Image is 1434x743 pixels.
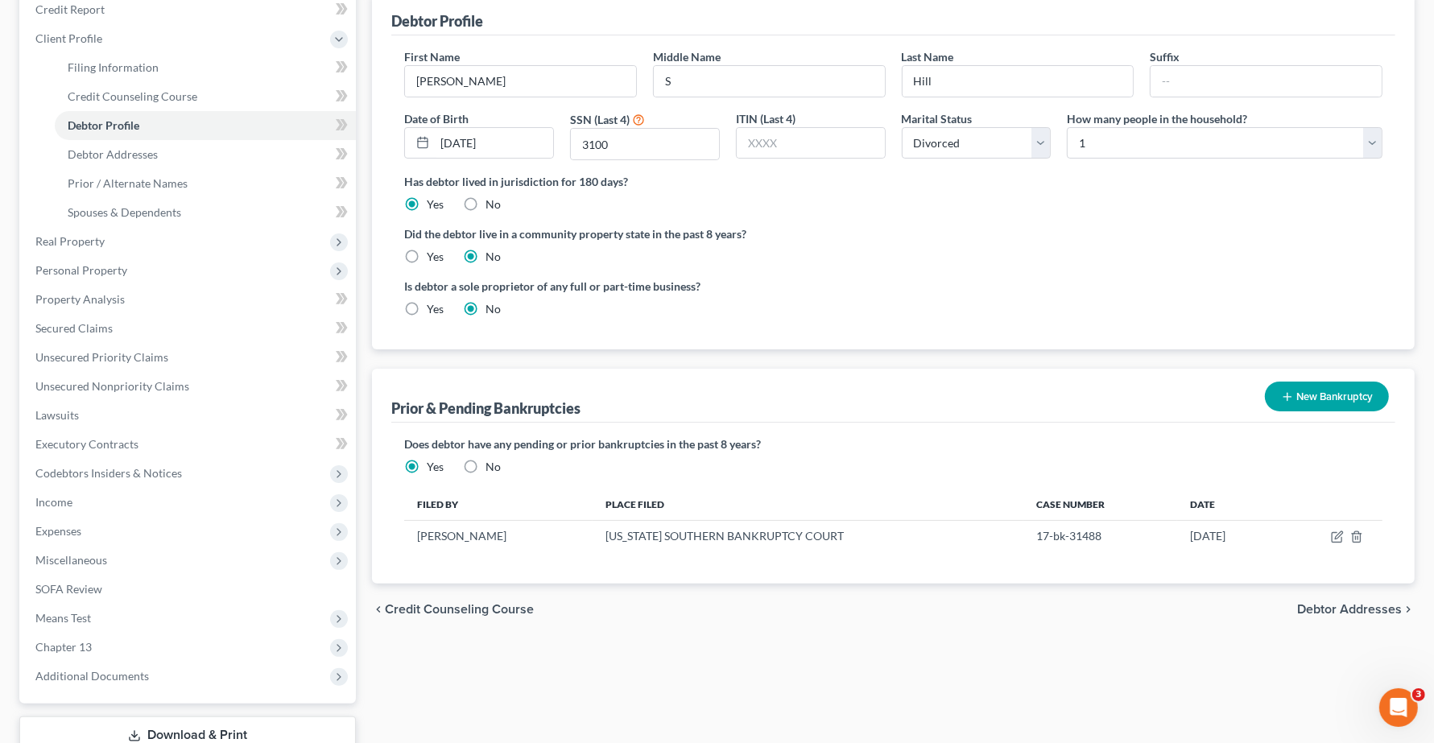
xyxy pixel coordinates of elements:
span: SOFA Review [35,582,102,596]
a: SOFA Review [23,575,356,604]
input: -- [903,66,1134,97]
button: Debtor Addresses chevron_right [1297,603,1415,616]
label: How many people in the household? [1067,110,1247,127]
span: Unsecured Priority Claims [35,350,168,364]
label: Does debtor have any pending or prior bankruptcies in the past 8 years? [404,435,1382,452]
span: Lawsuits [35,408,79,422]
span: Spouses & Dependents [68,205,181,219]
span: Property Analysis [35,292,125,306]
a: Prior / Alternate Names [55,169,356,198]
span: Credit Counseling Course [385,603,534,616]
i: chevron_left [372,603,385,616]
td: [US_STATE] SOUTHERN BANKRUPTCY COURT [593,521,1024,551]
iframe: Intercom live chat [1379,688,1418,727]
label: Yes [427,301,444,317]
span: Credit Counseling Course [68,89,197,103]
a: Property Analysis [23,285,356,314]
th: Date [1177,488,1277,520]
th: Case Number [1023,488,1177,520]
label: Yes [427,459,444,475]
span: Miscellaneous [35,553,107,567]
label: No [486,196,501,213]
label: First Name [404,48,460,65]
span: Filing Information [68,60,159,74]
a: Debtor Addresses [55,140,356,169]
span: Unsecured Nonpriority Claims [35,379,189,393]
span: Expenses [35,524,81,538]
label: Date of Birth [404,110,469,127]
span: Chapter 13 [35,640,92,654]
div: Debtor Profile [391,11,483,31]
span: Executory Contracts [35,437,138,451]
label: Yes [427,249,444,265]
a: Credit Counseling Course [55,82,356,111]
label: No [486,459,501,475]
span: Personal Property [35,263,127,277]
span: Means Test [35,611,91,625]
span: Prior / Alternate Names [68,176,188,190]
a: Filing Information [55,53,356,82]
span: Income [35,495,72,509]
label: Yes [427,196,444,213]
span: Credit Report [35,2,105,16]
input: XXXX [571,129,719,159]
label: Suffix [1150,48,1180,65]
label: Marital Status [902,110,973,127]
span: Debtor Addresses [1297,603,1402,616]
td: 17-bk-31488 [1023,521,1177,551]
th: Filed By [404,488,592,520]
a: Executory Contracts [23,430,356,459]
input: MM/DD/YYYY [435,128,553,159]
td: [DATE] [1177,521,1277,551]
a: Unsecured Priority Claims [23,343,356,372]
td: [PERSON_NAME] [404,521,592,551]
label: No [486,249,501,265]
span: Codebtors Insiders & Notices [35,466,182,480]
label: Did the debtor live in a community property state in the past 8 years? [404,225,1382,242]
span: Additional Documents [35,669,149,683]
input: XXXX [737,128,885,159]
a: Debtor Profile [55,111,356,140]
a: Lawsuits [23,401,356,430]
input: M.I [654,66,885,97]
span: Client Profile [35,31,102,45]
button: chevron_left Credit Counseling Course [372,603,534,616]
label: Last Name [902,48,954,65]
label: No [486,301,501,317]
label: Has debtor lived in jurisdiction for 180 days? [404,173,1382,190]
input: -- [1151,66,1382,97]
span: Secured Claims [35,321,113,335]
th: Place Filed [593,488,1024,520]
span: Debtor Profile [68,118,139,132]
a: Unsecured Nonpriority Claims [23,372,356,401]
span: Real Property [35,234,105,248]
button: New Bankruptcy [1265,382,1389,411]
i: chevron_right [1402,603,1415,616]
a: Spouses & Dependents [55,198,356,227]
div: Prior & Pending Bankruptcies [391,398,581,418]
span: Debtor Addresses [68,147,158,161]
span: 3 [1412,688,1425,701]
label: ITIN (Last 4) [736,110,796,127]
a: Secured Claims [23,314,356,343]
label: SSN (Last 4) [570,111,630,128]
label: Middle Name [653,48,721,65]
input: -- [405,66,636,97]
label: Is debtor a sole proprietor of any full or part-time business? [404,278,885,295]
